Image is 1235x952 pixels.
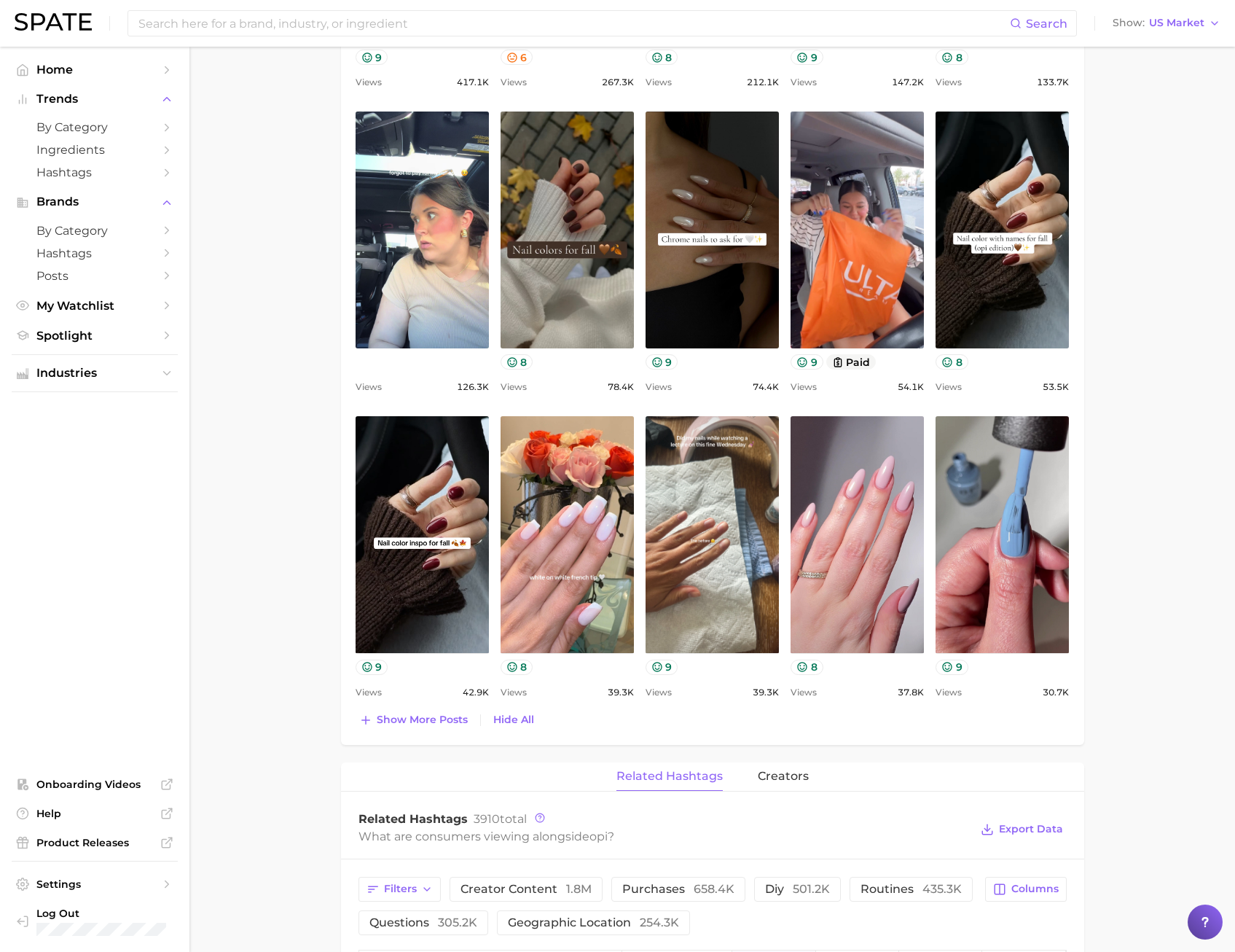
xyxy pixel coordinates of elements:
span: Posts [36,269,153,283]
span: Views [936,684,962,701]
a: Hashtags [12,242,178,265]
span: Product Releases [36,836,153,849]
span: 42.9k [463,684,489,701]
span: Views [791,684,817,701]
button: 9 [646,660,678,675]
span: Trends [36,93,153,106]
span: Views [501,74,527,91]
div: What are consumers viewing alongside ? [358,827,971,846]
span: 267.3k [602,74,634,91]
button: 9 [791,50,823,65]
button: Brands [12,191,178,213]
a: Home [12,58,178,81]
span: Views [356,378,382,396]
span: by Category [36,120,153,134]
a: Settings [12,873,178,895]
span: Views [356,684,382,701]
span: Settings [36,878,153,891]
span: 658.4k [694,882,734,896]
button: 8 [501,660,533,675]
span: 37.8k [898,684,924,701]
button: 8 [936,50,968,65]
span: 435.3k [922,882,962,896]
span: opi [589,830,608,843]
span: Views [791,74,817,91]
span: Views [791,378,817,396]
button: 8 [501,354,533,370]
a: Log out. Currently logged in with e-mail jacob.demos@robertet.com. [12,902,178,940]
input: Search here for a brand, industry, or ingredient [137,11,1010,36]
span: 54.1k [898,378,924,396]
span: 417.1k [457,74,489,91]
button: Industries [12,362,178,384]
span: 305.2k [438,916,477,929]
span: Views [936,74,962,91]
span: routines [860,883,962,895]
span: Search [1026,17,1067,31]
span: 254.3k [640,916,679,929]
span: Views [501,684,527,701]
a: Product Releases [12,832,178,854]
span: Brands [36,195,153,208]
span: Columns [1011,883,1059,895]
span: Views [501,378,527,396]
span: diy [765,883,830,895]
span: Help [36,807,153,820]
span: 3910 [474,812,500,826]
span: Views [646,684,672,701]
a: Hashtags [12,161,178,184]
span: Industries [36,367,153,380]
span: 147.2k [892,74,924,91]
button: ShowUS Market [1109,14,1224,33]
button: Filters [358,877,441,902]
span: Hashtags [36,246,153,260]
span: Views [936,378,962,396]
span: Hashtags [36,165,153,179]
span: 126.3k [457,378,489,396]
span: Export Data [999,823,1063,835]
span: 39.3k [753,684,779,701]
span: Onboarding Videos [36,778,153,791]
button: 8 [791,660,823,675]
span: Hide All [493,714,534,726]
span: US Market [1149,19,1204,27]
span: 1.8m [566,882,592,896]
a: Ingredients [12,138,178,161]
span: 78.4k [608,378,634,396]
span: Ingredients [36,143,153,157]
span: 39.3k [608,684,634,701]
button: paid [826,354,877,370]
span: Views [646,74,672,91]
span: geographic location [508,917,679,929]
span: Views [646,378,672,396]
span: 53.5k [1043,378,1069,396]
button: 9 [936,660,968,675]
span: by Category [36,224,153,238]
span: 74.4k [753,378,779,396]
a: Onboarding Videos [12,773,178,795]
button: 9 [356,50,388,65]
span: Log Out [36,907,179,920]
span: total [474,812,527,826]
span: Show [1113,19,1145,27]
a: Help [12,803,178,824]
span: 501.2k [793,882,830,896]
span: My Watchlist [36,299,153,313]
button: Trends [12,88,178,110]
span: purchases [622,883,734,895]
span: Spotlight [36,329,153,343]
a: Posts [12,265,178,287]
span: Show more posts [377,714,468,726]
span: Views [356,74,382,91]
button: 8 [646,50,678,65]
a: by Category [12,219,178,242]
span: 30.7k [1043,684,1069,701]
span: creator content [460,883,592,895]
span: 133.7k [1037,74,1069,91]
span: Related Hashtags [358,812,468,826]
span: Filters [384,883,417,895]
span: related hashtags [616,770,723,783]
a: My Watchlist [12,294,178,317]
button: 8 [936,354,968,370]
button: Hide All [490,710,538,730]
